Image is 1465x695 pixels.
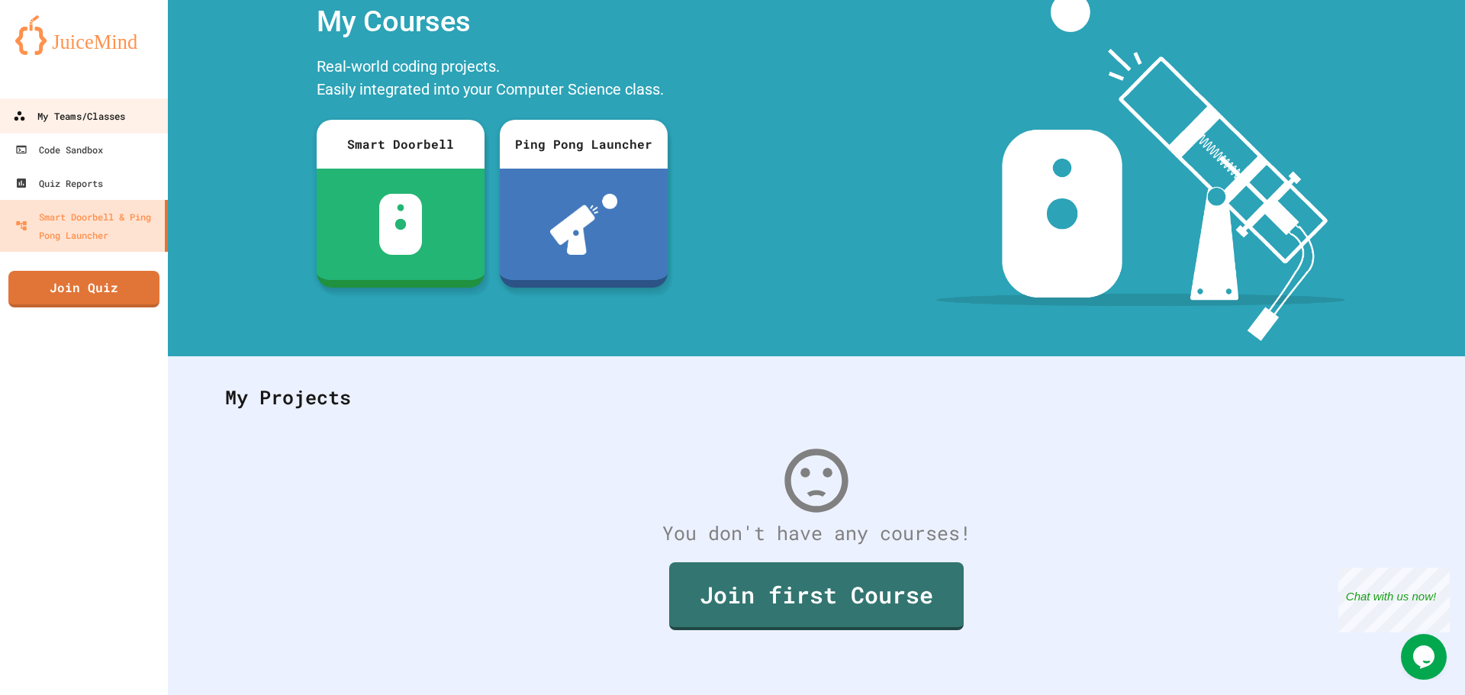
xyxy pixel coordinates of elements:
div: My Projects [210,368,1423,427]
img: sdb-white.svg [379,194,423,255]
img: logo-orange.svg [15,15,153,55]
a: Join first Course [669,562,964,630]
div: My Teams/Classes [13,107,125,126]
div: Quiz Reports [15,174,103,192]
a: Join Quiz [8,271,159,307]
iframe: chat widget [1401,634,1450,680]
div: Real-world coding projects. Easily integrated into your Computer Science class. [309,51,675,108]
div: Code Sandbox [15,140,103,159]
div: Smart Doorbell & Ping Pong Launcher [15,208,159,244]
div: Ping Pong Launcher [500,120,668,169]
div: You don't have any courses! [210,519,1423,548]
iframe: chat widget [1338,568,1450,632]
div: Smart Doorbell [317,120,485,169]
img: ppl-with-ball.png [550,194,618,255]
